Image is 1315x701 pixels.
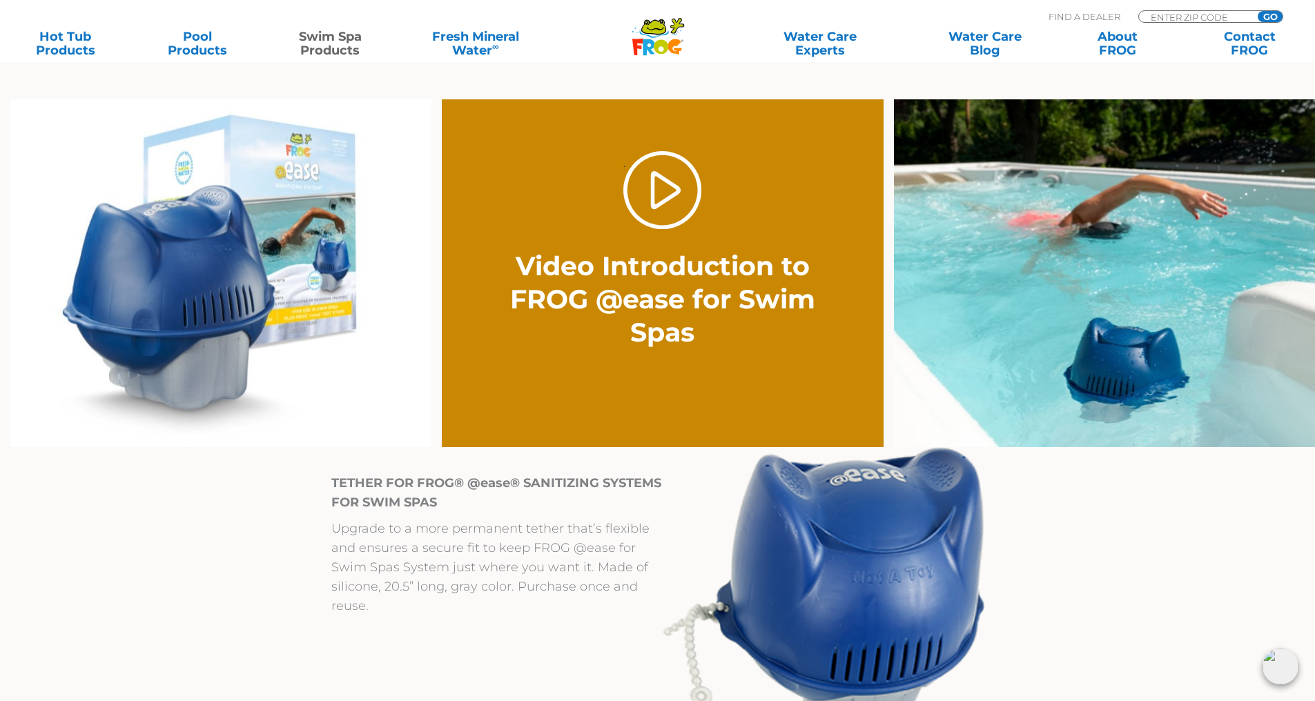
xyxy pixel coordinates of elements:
[279,30,382,57] a: Swim SpaProducts
[146,30,249,57] a: PoolProducts
[1049,10,1120,23] p: Find A Dealer
[331,519,663,615] p: Upgrade to a more permanent tether that’s flexible and ensures a secure fit to keep FROG @ease fo...
[737,30,904,57] a: Water CareExperts
[1258,11,1283,22] input: GO
[1066,30,1169,57] a: AboutFROG
[411,30,540,57] a: Fresh MineralWater∞
[1149,11,1243,23] input: Zip Code Form
[623,151,701,229] a: Play Video
[1198,30,1301,57] a: ContactFROG
[508,250,817,349] h2: Video Introduction to FROG @ease for Swim Spas
[933,30,1036,57] a: Water CareBlog
[1263,649,1298,684] img: openIcon
[894,99,1315,448] img: ss-frog-ease-right-image
[331,475,661,510] strong: TETHER FOR FROG® @ease® SANITIZING SYSTEMS FOR SWIM SPAS
[492,41,499,52] sup: ∞
[14,30,117,57] a: Hot TubProducts
[10,99,431,448] img: ss-frog-ease-left-image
